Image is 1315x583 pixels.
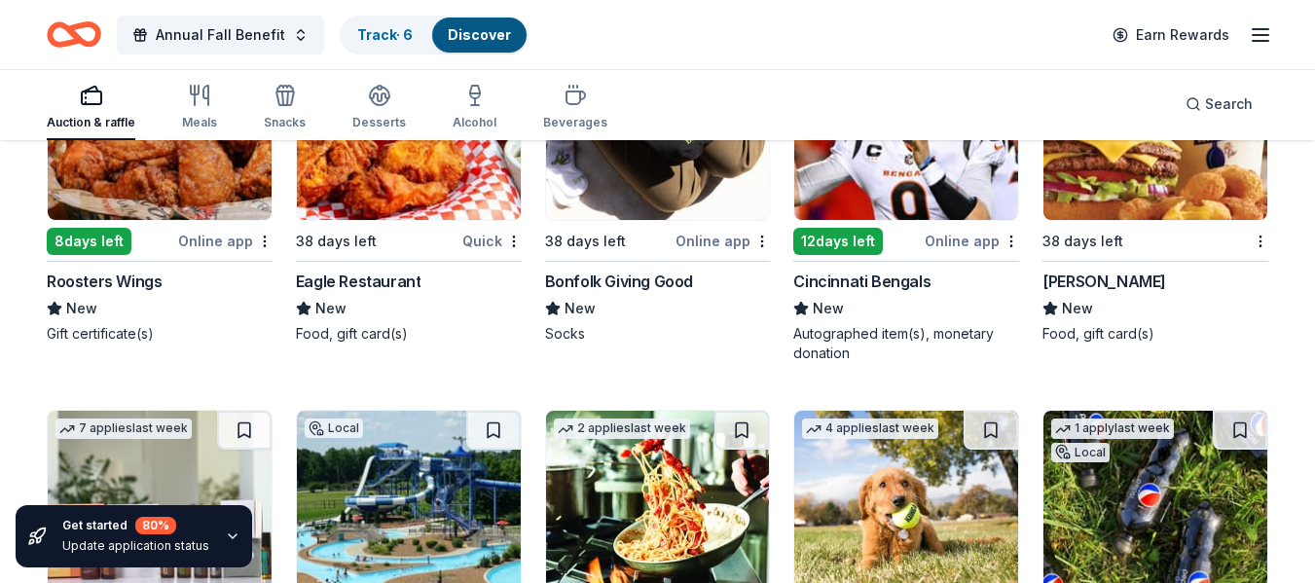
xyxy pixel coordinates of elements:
div: 12 days left [793,228,883,255]
a: Image for Culver's 2 applieslast week38 days left[PERSON_NAME]NewFood, gift card(s) [1042,34,1268,344]
a: Image for Roosters Wings1 applylast weekLocal8days leftOnline appRoosters WingsNewGift certificat... [47,34,273,344]
a: Home [47,12,101,57]
span: New [813,297,844,320]
a: Image for Eagle Restaurant38 days leftQuickEagle RestaurantNewFood, gift card(s) [296,34,522,344]
div: 2 applies last week [554,419,690,439]
div: 38 days left [545,230,626,253]
a: Earn Rewards [1101,18,1241,53]
div: Local [1051,443,1110,462]
div: Online app [676,229,770,253]
div: 8 days left [47,228,131,255]
div: 38 days left [1042,230,1123,253]
div: Update application status [62,538,209,554]
div: Get started [62,517,209,534]
div: Quick [462,229,522,253]
div: Beverages [543,115,607,130]
div: Bonfolk Giving Good [545,270,693,293]
div: [PERSON_NAME] [1042,270,1166,293]
div: Cincinnati Bengals [793,270,931,293]
div: Socks [545,324,771,344]
div: 1 apply last week [1051,419,1174,439]
button: Snacks [264,76,306,140]
button: Desserts [352,76,406,140]
button: Track· 6Discover [340,16,529,55]
div: 7 applies last week [55,419,192,439]
div: Snacks [264,115,306,130]
button: Auction & raffle [47,76,135,140]
div: 80 % [135,517,176,534]
div: Auction & raffle [47,115,135,130]
button: Beverages [543,76,607,140]
div: Meals [182,115,217,130]
div: Online app [925,229,1019,253]
span: New [66,297,97,320]
div: Eagle Restaurant [296,270,421,293]
button: Search [1170,85,1268,124]
a: Image for Bonfolk Giving Good1 applylast week38 days leftOnline appBonfolk Giving GoodNewSocks [545,34,771,344]
div: 38 days left [296,230,377,253]
span: Search [1205,92,1253,116]
button: Meals [182,76,217,140]
a: Discover [448,26,511,43]
a: Image for Cincinnati Bengals1 applylast weekLocal12days leftOnline appCincinnati BengalsNewAutogr... [793,34,1019,363]
div: Roosters Wings [47,270,162,293]
span: Annual Fall Benefit [156,23,285,47]
div: 4 applies last week [802,419,938,439]
div: Gift certificate(s) [47,324,273,344]
div: Autographed item(s), monetary donation [793,324,1019,363]
a: Track· 6 [357,26,413,43]
div: Desserts [352,115,406,130]
span: New [1062,297,1093,320]
div: Alcohol [453,115,496,130]
div: Food, gift card(s) [1042,324,1268,344]
div: Online app [178,229,273,253]
button: Annual Fall Benefit [117,16,324,55]
span: New [565,297,596,320]
div: Food, gift card(s) [296,324,522,344]
div: Local [305,419,363,438]
button: Alcohol [453,76,496,140]
span: New [315,297,347,320]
